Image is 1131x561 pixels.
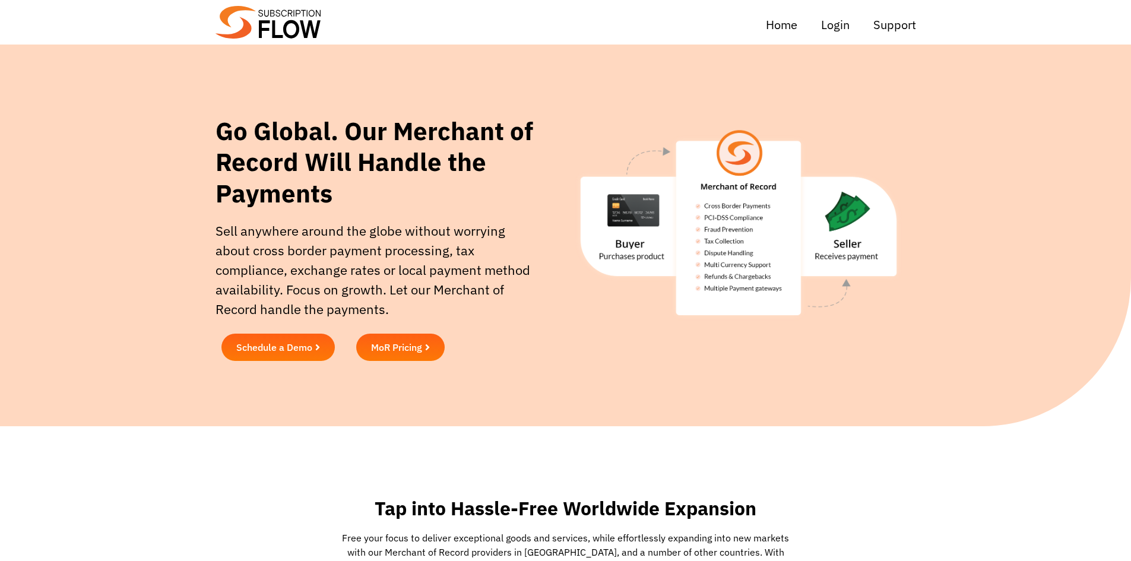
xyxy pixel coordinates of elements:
img: new-logo [216,6,321,39]
img: mor-imagee (1) [561,116,915,331]
a: MoR Pricing [356,334,445,361]
a: Login [821,16,850,34]
a: Schedule a Demo [221,334,335,361]
a: Home [766,16,797,34]
h2: Tap into Hassle-Free Worldwide Expansion [334,497,797,519]
span: Schedule a Demo [236,343,312,352]
span: MoR Pricing [371,343,422,352]
h1: Go Global. Our Merchant of Record Will Handle the Payments [216,116,550,210]
p: Sell anywhere around the globe without worrying about cross border payment processing, tax compli... [216,221,536,319]
a: Support [873,16,916,34]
